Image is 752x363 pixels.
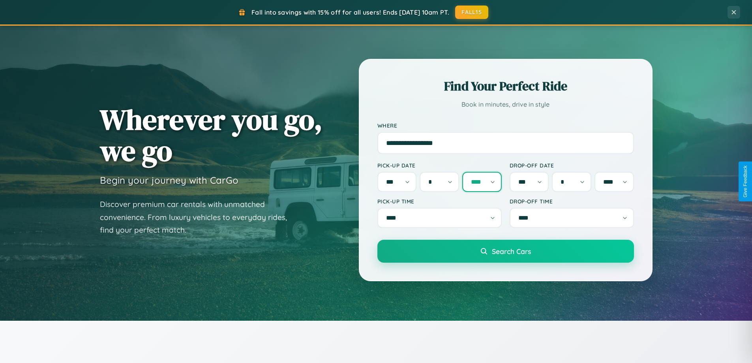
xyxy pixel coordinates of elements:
label: Pick-up Time [377,198,502,205]
label: Drop-off Date [510,162,634,169]
h1: Wherever you go, we go [100,104,323,166]
p: Book in minutes, drive in style [377,99,634,110]
button: Search Cars [377,240,634,263]
label: Where [377,122,634,129]
label: Drop-off Time [510,198,634,205]
h2: Find Your Perfect Ride [377,77,634,95]
button: FALL15 [455,6,488,19]
p: Discover premium car rentals with unmatched convenience. From luxury vehicles to everyday rides, ... [100,198,297,237]
div: Give Feedback [743,166,748,197]
label: Pick-up Date [377,162,502,169]
h3: Begin your journey with CarGo [100,174,238,186]
span: Fall into savings with 15% off for all users! Ends [DATE] 10am PT. [251,8,449,16]
span: Search Cars [492,247,531,256]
